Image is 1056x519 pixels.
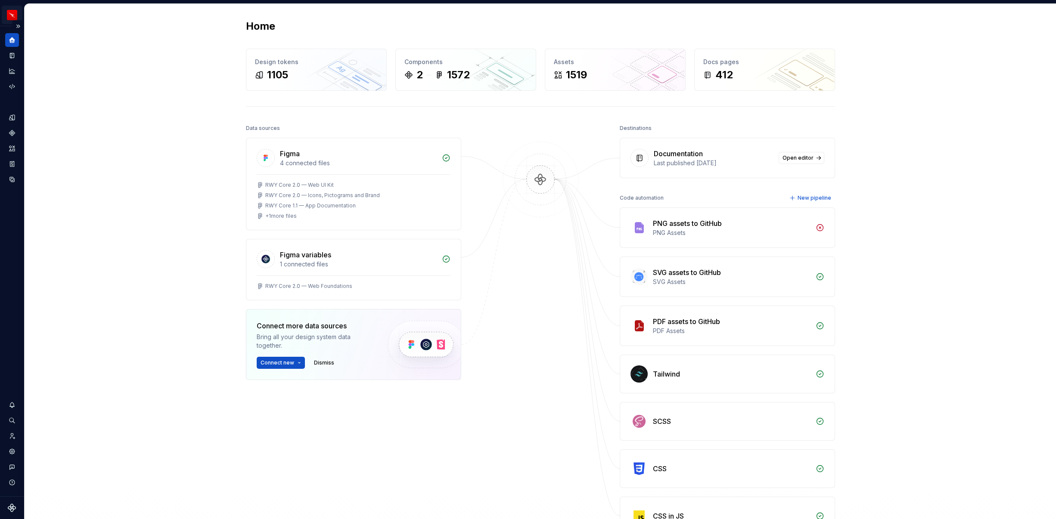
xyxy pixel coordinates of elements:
button: Notifications [5,398,19,412]
span: Open editor [783,154,814,161]
div: RWY Core 2.0 — Icons, Pictograms and Brand [265,192,380,199]
svg: Supernova Logo [8,504,16,512]
a: Components [5,126,19,140]
h2: Home [246,19,275,33]
a: Data sources [5,173,19,186]
a: Settings [5,445,19,458]
div: RWY Core 2.0 — Web Foundations [265,283,352,290]
a: Figma4 connected filesRWY Core 2.0 — Web UI KitRWY Core 2.0 — Icons, Pictograms and BrandRWY Core... [246,138,461,230]
a: Assets [5,142,19,155]
a: Documentation [5,49,19,62]
a: Storybook stories [5,157,19,171]
div: 1572 [447,68,470,82]
div: Last published [DATE] [654,159,773,167]
div: CSS [653,463,667,474]
div: Destinations [620,122,652,134]
div: Bring all your design system data together. [257,333,373,350]
a: Analytics [5,64,19,78]
a: Invite team [5,429,19,443]
span: New pipeline [798,195,831,201]
a: Design tokens [5,111,19,124]
div: Connect more data sources [257,321,373,331]
span: Connect new [261,359,294,366]
a: Open editor [779,152,824,164]
a: Home [5,33,19,47]
div: Tailwind [653,369,680,379]
div: + 1 more files [265,213,297,219]
a: Code automation [5,80,19,93]
div: 1 connected files [280,260,437,269]
div: PNG Assets [653,229,811,237]
button: Expand sidebar [12,20,24,32]
div: Design tokens [255,58,378,66]
a: Assets1519 [545,49,686,91]
div: 412 [715,68,733,82]
div: 1105 [267,68,288,82]
div: PDF Assets [653,327,811,335]
div: Assets [554,58,677,66]
div: SVG Assets [653,278,811,286]
button: Contact support [5,460,19,474]
div: 4 connected files [280,159,437,167]
div: 1519 [566,68,587,82]
a: Components21572 [395,49,536,91]
button: Dismiss [310,357,338,369]
button: Search ⌘K [5,414,19,427]
button: New pipeline [787,192,835,204]
div: Components [404,58,527,66]
div: Figma [280,148,300,159]
div: PNG assets to GitHub [653,218,722,229]
div: RWY Core 2.0 — Web UI Kit [265,182,334,188]
div: SVG assets to GitHub [653,267,721,278]
a: Docs pages412 [694,49,835,91]
span: Dismiss [314,359,334,366]
div: Data sources [246,122,280,134]
img: 6b187050-a3ed-48aa-8485-808e17fcee26.png [7,10,17,20]
a: Design tokens1105 [246,49,387,91]
div: Code automation [620,192,664,204]
a: Figma variables1 connected filesRWY Core 2.0 — Web Foundations [246,239,461,300]
button: Connect new [257,357,305,369]
div: PDF assets to GitHub [653,316,720,327]
div: RWY Core 1.1 — App Documentation [265,202,356,209]
div: Documentation [654,148,703,159]
div: Docs pages [703,58,826,66]
div: Figma variables [280,250,331,260]
div: 2 [416,68,423,82]
div: SCSS [653,416,671,426]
